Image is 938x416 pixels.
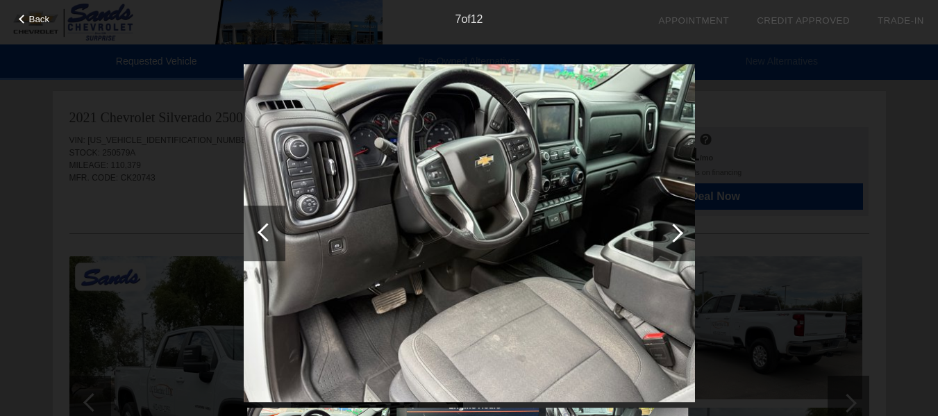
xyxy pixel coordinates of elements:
[471,13,483,25] span: 12
[29,14,50,24] span: Back
[658,15,729,26] a: Appointment
[757,15,850,26] a: Credit Approved
[878,15,924,26] a: Trade-In
[244,64,695,403] img: image.aspx
[455,13,461,25] span: 7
